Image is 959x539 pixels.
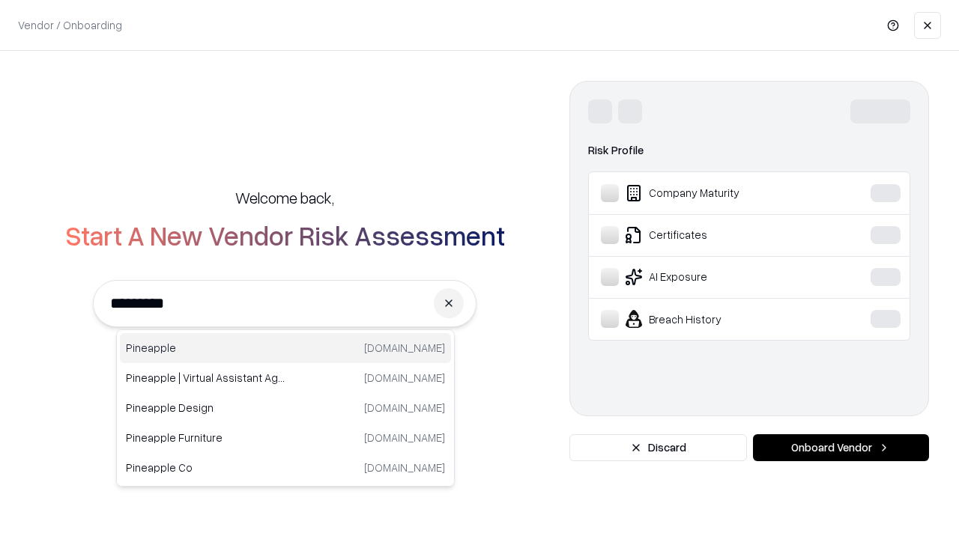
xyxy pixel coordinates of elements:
[126,340,285,356] p: Pineapple
[753,434,929,461] button: Onboard Vendor
[364,370,445,386] p: [DOMAIN_NAME]
[364,340,445,356] p: [DOMAIN_NAME]
[235,187,334,208] h5: Welcome back,
[126,400,285,415] p: Pineapple Design
[126,460,285,475] p: Pineapple Co
[601,184,825,202] div: Company Maturity
[588,141,910,159] div: Risk Profile
[65,220,505,250] h2: Start A New Vendor Risk Assessment
[364,400,445,415] p: [DOMAIN_NAME]
[601,268,825,286] div: AI Exposure
[569,434,747,461] button: Discard
[364,430,445,445] p: [DOMAIN_NAME]
[601,310,825,328] div: Breach History
[116,329,455,487] div: Suggestions
[126,430,285,445] p: Pineapple Furniture
[18,17,122,33] p: Vendor / Onboarding
[601,226,825,244] div: Certificates
[126,370,285,386] p: Pineapple | Virtual Assistant Agency
[364,460,445,475] p: [DOMAIN_NAME]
